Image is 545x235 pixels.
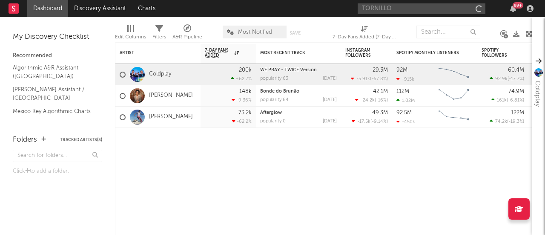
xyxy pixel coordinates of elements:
[509,77,523,81] span: -17.7 %
[149,92,193,99] a: [PERSON_NAME]
[396,119,415,125] div: -450k
[358,3,485,14] input: Search for artists
[355,97,388,103] div: ( )
[396,98,415,103] div: 1.02M
[490,76,524,81] div: ( )
[115,32,146,42] div: Edit Columns
[482,48,511,58] div: Spotify Followers
[361,98,375,103] span: -24.2k
[371,77,387,81] span: -67.8 %
[260,50,324,55] div: Most Recent Track
[513,2,523,9] div: 99 +
[323,119,337,124] div: [DATE]
[260,76,288,81] div: popularity: 63
[239,67,252,73] div: 200k
[13,63,94,81] a: Algorithmic A&R Assistant ([GEOGRAPHIC_DATA])
[333,21,396,46] div: 7-Day Fans Added (7-Day Fans Added)
[13,135,37,145] div: Folders
[149,71,171,78] a: Coldplay
[13,32,102,42] div: My Discovery Checklist
[396,76,414,82] div: -915k
[490,119,524,124] div: ( )
[510,5,516,12] button: 99+
[260,110,337,115] div: Afterglow
[396,89,409,94] div: 112M
[373,89,388,94] div: 42.1M
[260,89,337,94] div: Bonde do Brunão
[352,119,388,124] div: ( )
[508,67,524,73] div: 60.4M
[260,68,337,73] div: WE PRAY - TWICE Version
[232,119,252,124] div: -62.2 %
[333,32,396,42] div: 7-Day Fans Added (7-Day Fans Added)
[149,113,193,121] a: [PERSON_NAME]
[260,119,286,124] div: popularity: 0
[238,110,252,116] div: 73.2k
[497,98,507,103] span: 161k
[356,77,370,81] span: -5.91k
[260,110,282,115] a: Afterglow
[372,119,387,124] span: -9.14 %
[152,21,166,46] div: Filters
[13,51,102,61] div: Recommended
[508,98,523,103] span: -6.81 %
[532,81,542,107] div: Coldplay
[323,98,337,102] div: [DATE]
[260,89,299,94] a: Bonde do Brunão
[435,107,473,128] svg: Chart title
[152,32,166,42] div: Filters
[396,50,460,55] div: Spotify Monthly Listeners
[495,77,508,81] span: 92.9k
[373,67,388,73] div: 29.3M
[351,76,388,81] div: ( )
[172,32,202,42] div: A&R Pipeline
[13,107,94,116] a: Mexico Key Algorithmic Charts
[60,138,102,142] button: Tracked Artists(3)
[290,31,301,35] button: Save
[396,67,407,73] div: 92M
[416,26,480,38] input: Search...
[376,98,387,103] span: -16 %
[231,76,252,81] div: +62.7 %
[13,150,102,162] input: Search for folders...
[13,85,94,102] a: [PERSON_NAME] Assistant / [GEOGRAPHIC_DATA]
[511,110,524,116] div: 122M
[508,119,523,124] span: -19.3 %
[357,119,370,124] span: -17.5k
[396,110,412,116] div: 92.5M
[115,21,146,46] div: Edit Columns
[345,48,375,58] div: Instagram Followers
[238,29,272,35] span: Most Notified
[495,119,507,124] span: 74.2k
[120,50,184,55] div: Artist
[13,166,102,177] div: Click to add a folder.
[172,21,202,46] div: A&R Pipeline
[323,76,337,81] div: [DATE]
[260,68,317,73] a: WE PRAY - TWICE Version
[491,97,524,103] div: ( )
[372,110,388,116] div: 49.3M
[260,98,289,102] div: popularity: 64
[205,48,232,58] span: 7-Day Fans Added
[508,89,524,94] div: 74.9M
[232,97,252,103] div: -9.36 %
[239,89,252,94] div: 148k
[435,85,473,107] svg: Chart title
[435,64,473,85] svg: Chart title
